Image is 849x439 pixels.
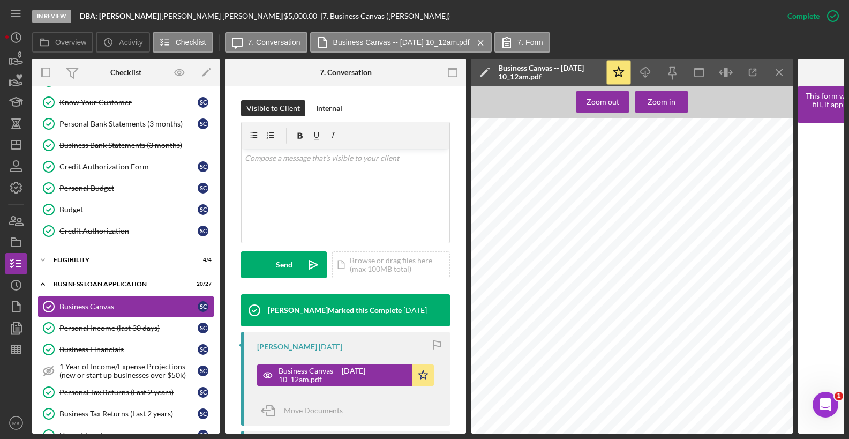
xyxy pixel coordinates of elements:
span: Cost structure is handed down by corporate [510,361,634,368]
button: Complete [777,5,844,27]
button: MK [5,412,27,434]
div: ELIGIBILITY [54,257,185,263]
div: BUSINESS LOAN APPLICATION [54,281,185,287]
span: We are a [510,272,536,279]
span: Key Resources [510,243,557,249]
button: Send [241,251,327,278]
a: BudgetSc [37,199,214,220]
div: Visible to Client [246,100,300,116]
span: location that's well known in the area and have been open for many years. [538,272,749,279]
span: Quiznos Restaurant [510,183,567,190]
div: Zoom out [587,91,619,113]
div: S c [198,161,208,172]
div: S c [198,226,208,236]
span: Many. [510,383,528,390]
div: S c [198,204,208,215]
div: Personal Bank Statements (3 months) [59,120,198,128]
a: Business FinancialsSc [37,339,214,360]
div: 7. Conversation [320,68,372,77]
span: Customer Segments [510,331,573,338]
button: Zoom in [635,91,688,113]
div: [PERSON_NAME] [PERSON_NAME] | [161,12,284,20]
div: 20 / 27 [192,281,212,287]
span: Revenue Streams [510,376,564,382]
div: Personal Tax Returns (Last 2 years) [59,388,198,397]
button: Business Canvas -- [DATE] 10_12am.pdf [257,364,434,386]
div: | [80,12,161,20]
time: 2025-07-03 19:54 [319,343,342,351]
span: Cost Structure [510,354,554,360]
span: Purchasing all equipment needed with purchase of business. [510,250,683,257]
span: Move Documents [284,406,343,415]
div: $5,000.00 [284,12,320,20]
span: Business Concept [510,174,567,181]
div: Personal Budget [59,184,198,192]
span: SGAB LLC Business [605,159,668,165]
div: Personal Income (last 30 days) [59,324,198,332]
span: Key Partners [510,198,550,205]
label: Overview [55,38,86,47]
div: Business Canvas -- [DATE] 10_12am.pdf [279,367,407,384]
iframe: Intercom live chat [813,392,838,418]
div: [PERSON_NAME] [257,343,317,351]
a: Personal Tax Returns (Last 2 years)Sc [37,382,214,403]
div: S c [198,366,208,376]
a: Know Your CustomerSc [37,92,214,113]
button: 7. Form [494,32,550,53]
div: Budget [59,205,198,214]
button: 7. Conversation [225,32,307,53]
span: Canvas [670,159,693,165]
div: Credit Authorization [59,227,198,235]
div: S c [198,408,208,419]
label: 7. Form [517,38,543,47]
div: Checklist [110,68,141,77]
div: Complete [787,5,820,27]
div: 4 / 4 [192,257,212,263]
a: Business Bank Statements (3 months) [37,135,214,156]
div: Business Tax Returns (Last 2 years) [59,410,198,418]
div: 1 Year of Income/Expense Projections (new or start up businesses over $50k) [59,362,198,380]
div: S c [198,387,208,398]
span: Anyone [510,339,532,345]
div: S c [198,97,208,108]
label: Activity [119,38,142,47]
a: Business CanvasSc [37,296,214,317]
text: MK [12,420,20,426]
button: Checklist [153,32,213,53]
a: Personal Bank Statements (3 months)Sc [37,113,214,135]
button: Business Canvas -- [DATE] 10_12am.pdf [310,32,492,53]
button: Internal [311,100,348,116]
div: S c [198,344,208,355]
a: Credit Authorization FormSc [37,156,214,177]
time: 2025-07-03 19:54 [403,306,427,315]
span: Channels [510,309,539,316]
div: Credit Authorization Form [59,162,198,171]
button: Activity [96,32,149,53]
button: Visible to Client [241,100,305,116]
span: Customer Relationships [510,287,584,294]
label: Business Canvas -- [DATE] 10_12am.pdf [333,38,470,47]
a: 1 Year of Income/Expense Projections (new or start up businesses over $50k)Sc [37,360,214,382]
div: Business Canvas [59,302,198,311]
div: In Review [32,10,71,23]
div: S c [198,323,208,333]
div: Know Your Customer [59,98,198,107]
div: S c [198,118,208,129]
label: 7. Conversation [248,38,300,47]
div: Internal [316,100,342,116]
span: Key Propositions [510,265,563,271]
button: Zoom out [576,91,629,113]
a: Personal BudgetSc [37,177,214,199]
div: Business Bank Statements (3 months) [59,141,214,150]
div: Business Canvas -- [DATE] 10_12am.pdf [498,64,600,81]
span: Person to person [510,294,559,301]
a: Business Tax Returns (Last 2 years)Sc [37,403,214,425]
span: Fast food/Sit in restaurant [510,228,583,234]
div: S c [198,301,208,312]
div: Business Financials [59,345,198,354]
span: 1 [835,392,843,400]
div: | 7. Business Canvas ([PERSON_NAME]) [320,12,450,20]
span: Brick & Mortar [510,317,551,323]
div: Zoom in [648,91,675,113]
a: Personal Income (last 30 days)Sc [37,317,214,339]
